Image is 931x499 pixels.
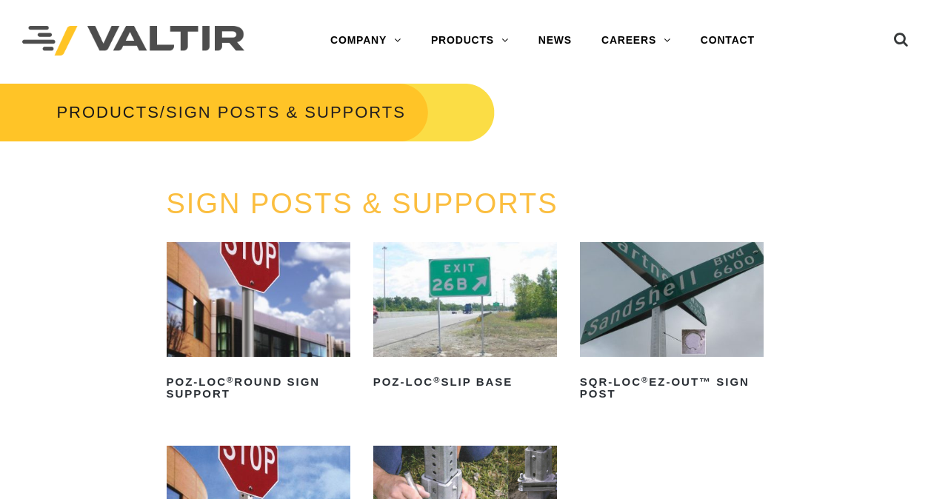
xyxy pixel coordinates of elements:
sup: ® [433,375,441,384]
a: POZ-LOC®Slip Base [373,242,557,394]
a: PRODUCTS [56,103,159,121]
a: COMPANY [316,26,416,56]
span: SIGN POSTS & SUPPORTS [166,103,406,121]
a: SIGN POSTS & SUPPORTS [167,188,558,219]
a: POZ-LOC®Round Sign Support [167,242,350,406]
h2: POZ-LOC Slip Base [373,370,557,394]
img: Valtir [22,26,244,56]
sup: ® [227,375,234,384]
a: NEWS [524,26,587,56]
a: PRODUCTS [416,26,524,56]
a: SQR-LOC®EZ-Out™ Sign Post [580,242,764,406]
a: CONTACT [686,26,770,56]
h2: SQR-LOC EZ-Out™ Sign Post [580,370,764,406]
a: CAREERS [587,26,686,56]
h2: POZ-LOC Round Sign Support [167,370,350,406]
sup: ® [641,375,649,384]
